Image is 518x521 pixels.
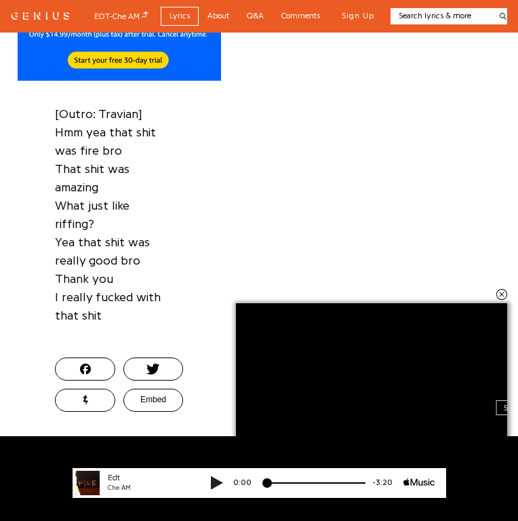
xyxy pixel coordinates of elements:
[260,130,463,300] iframe: Advertisement
[391,10,492,22] input: Search lyrics & more
[161,7,199,25] a: Lyrics
[15,4,39,28] img: 72x72bb.jpg
[94,9,148,22] div: EDT - Che AM
[305,10,343,22] div: -3:20
[273,7,329,25] a: Comments
[55,105,183,325] div: [Outro: Travian] Hmm yea that shit was fire bro That shit was amazing What just like riffing? Yea...
[47,5,129,17] div: Edt
[123,389,183,412] button: Embed
[47,16,129,26] div: Che AM
[123,358,183,381] button: Tweet this Song
[238,7,273,25] a: Q&A
[504,402,508,412] span: 5
[342,11,374,22] button: Sign Up
[55,358,115,381] button: Post this Song on Facebook
[199,7,238,25] a: About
